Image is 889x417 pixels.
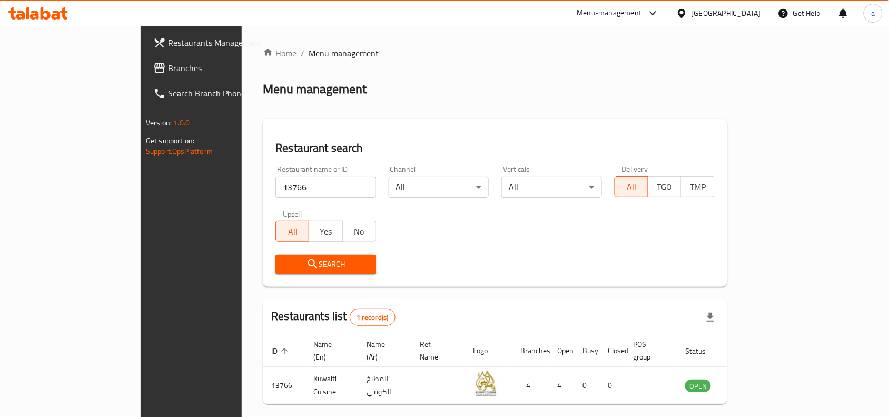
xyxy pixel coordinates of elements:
span: TGO [653,179,677,195]
td: Kuwaiti Cuisine [305,367,358,404]
a: Restaurants Management [145,30,289,55]
span: Status [685,345,719,357]
td: 4 [512,367,549,404]
span: Search Branch Phone [168,87,281,100]
button: No [342,221,376,242]
span: Search [284,258,367,271]
span: Yes [313,224,338,239]
span: Restaurants Management [168,36,281,49]
button: TGO [648,176,681,197]
span: All [280,224,305,239]
div: All [501,177,601,198]
td: 0 [599,367,625,404]
a: Search Branch Phone [145,81,289,106]
span: OPEN [685,380,711,392]
span: No [347,224,372,239]
th: Open [549,335,574,367]
label: Delivery [622,166,648,173]
span: Branches [168,62,281,74]
h2: Restaurant search [275,140,715,156]
th: Logo [465,335,512,367]
button: All [615,176,648,197]
span: All [619,179,644,195]
span: Name (Ar) [367,338,399,363]
span: POS group [633,338,664,363]
h2: Restaurants list [271,308,395,326]
div: All [389,177,489,198]
input: Search for restaurant name or ID.. [275,177,376,198]
button: Search [275,255,376,274]
div: OPEN [685,380,711,392]
div: Export file [698,305,723,330]
th: Branches [512,335,549,367]
th: Closed [599,335,625,367]
button: All [275,221,309,242]
nav: breadcrumb [263,47,727,60]
span: 1.0.0 [173,116,190,130]
div: [GEOGRAPHIC_DATA] [692,7,761,19]
th: Busy [574,335,599,367]
a: Branches [145,55,289,81]
div: Total records count [350,309,396,326]
span: Version: [146,116,172,130]
span: Menu management [309,47,379,60]
label: Upsell [283,210,302,218]
td: 4 [549,367,574,404]
img: Kuwaiti Cuisine [473,370,499,396]
td: المطبخ الكويتي [358,367,411,404]
button: Yes [309,221,342,242]
span: Name (En) [313,338,345,363]
span: a [871,7,875,19]
a: Support.OpsPlatform [146,144,213,158]
span: 1 record(s) [350,313,395,323]
button: TMP [681,176,715,197]
h2: Menu management [263,81,367,98]
span: Ref. Name [420,338,452,363]
table: enhanced table [263,335,768,404]
span: Get support on: [146,134,194,148]
span: ID [271,345,291,357]
td: 0 [574,367,599,404]
li: / [301,47,304,60]
span: TMP [686,179,710,195]
div: Menu-management [577,7,642,20]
